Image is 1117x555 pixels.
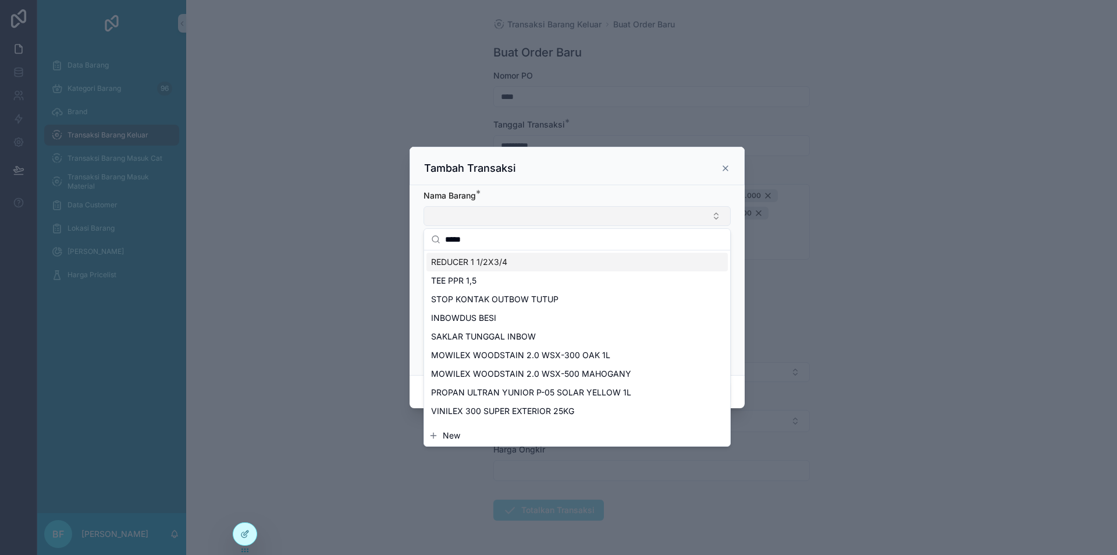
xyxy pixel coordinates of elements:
[431,405,574,417] span: VINILEX 300 SUPER EXTERIOR 25KG
[431,424,504,436] span: KOSOKA CUTTING
[424,161,516,175] h3: Tambah Transaksi
[431,312,496,324] span: INBOWDUS BESI
[424,190,476,200] span: Nama Barang
[424,250,730,425] div: Suggestions
[431,256,507,268] span: REDUCER 1 1/2X3/4
[431,387,631,398] span: PROPAN ULTRAN YUNIOR P-05 SOLAR YELLOW 1L
[431,349,610,361] span: MOWILEX WOODSTAIN 2.0 WSX-300 OAK 1L
[429,430,725,441] button: New
[431,331,536,342] span: SAKLAR TUNGGAL INBOW
[424,206,731,226] button: Select Button
[431,294,558,305] span: STOP KONTAK OUTBOW TUTUP
[431,275,476,287] span: TEE PPR 1,5
[443,430,460,441] span: New
[431,368,631,380] span: MOWILEX WOODSTAIN 2.0 WSX-500 MAHOGANY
